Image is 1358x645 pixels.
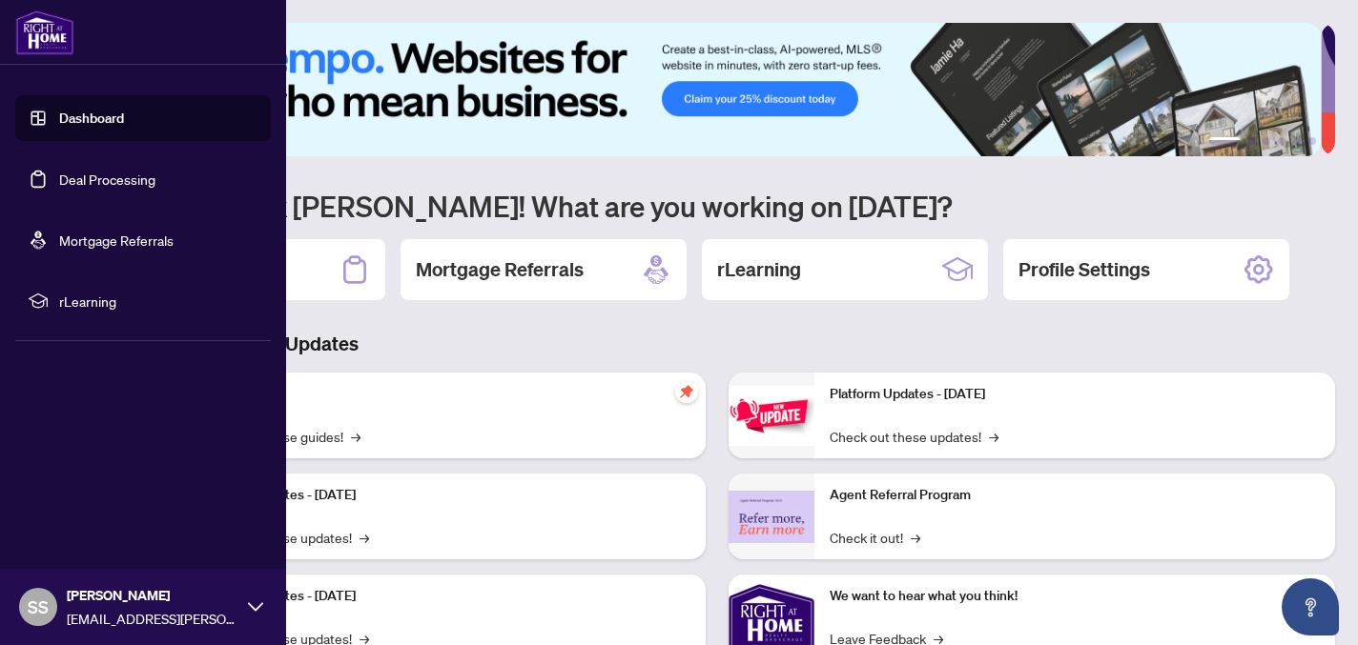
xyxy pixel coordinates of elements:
button: 5 [1293,137,1301,145]
a: Dashboard [59,110,124,127]
h1: Welcome back [PERSON_NAME]! What are you working on [DATE]? [99,188,1335,224]
p: We want to hear what you think! [830,586,1320,607]
p: Agent Referral Program [830,485,1320,506]
h2: Mortgage Referrals [416,256,584,283]
button: 4 [1278,137,1286,145]
h2: Profile Settings [1018,256,1150,283]
span: SS [28,594,49,620]
p: Platform Updates - [DATE] [830,384,1320,405]
a: Mortgage Referrals [59,232,174,249]
p: Platform Updates - [DATE] [200,485,690,506]
button: 2 [1247,137,1255,145]
span: → [360,527,369,548]
p: Platform Updates - [DATE] [200,586,690,607]
span: pushpin [675,380,698,403]
span: rLearning [59,291,257,312]
a: Check out these updates!→ [830,426,998,447]
span: → [911,527,920,548]
span: [EMAIL_ADDRESS][PERSON_NAME][DOMAIN_NAME] [67,608,238,629]
p: Self-Help [200,384,690,405]
button: 1 [1209,137,1240,145]
button: 6 [1308,137,1316,145]
h2: rLearning [717,256,801,283]
img: Slide 0 [99,23,1321,156]
img: logo [15,10,74,55]
span: → [351,426,360,447]
h3: Brokerage & Industry Updates [99,331,1335,357]
span: [PERSON_NAME] [67,585,238,606]
img: Agent Referral Program [729,491,814,543]
img: Platform Updates - June 23, 2025 [729,386,814,446]
a: Deal Processing [59,171,155,188]
span: → [989,426,998,447]
a: Check it out!→ [830,527,920,548]
button: Open asap [1282,578,1339,635]
button: 3 [1263,137,1270,145]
